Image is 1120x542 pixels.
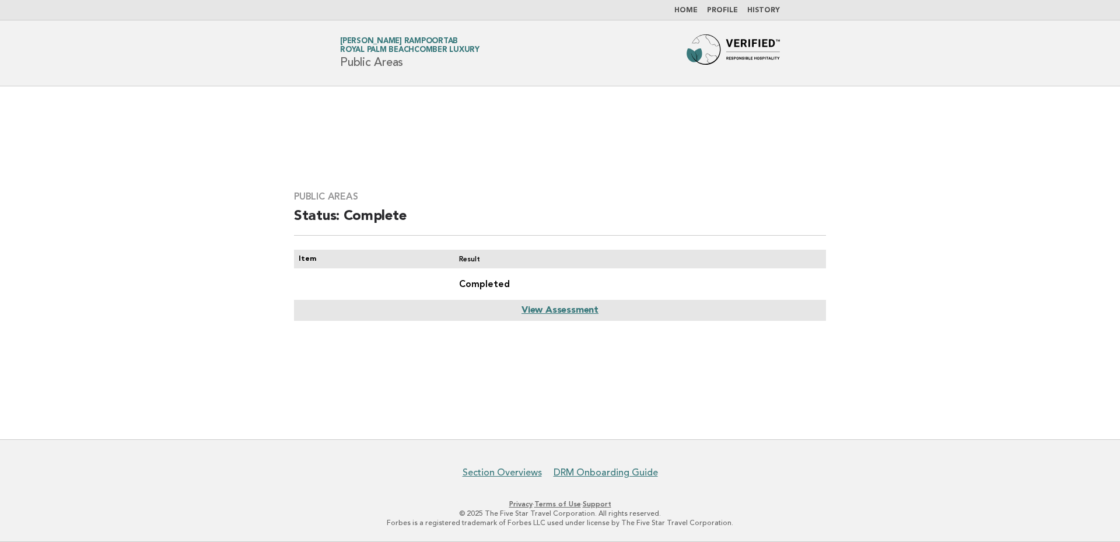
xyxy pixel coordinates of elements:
h3: Public Areas [294,191,826,202]
a: History [747,7,780,14]
span: Royal Palm Beachcomber Luxury [340,47,480,54]
th: Result [450,250,826,268]
th: Item [294,250,450,268]
a: Home [674,7,698,14]
p: © 2025 The Five Star Travel Corporation. All rights reserved. [203,509,917,518]
a: Support [583,500,611,508]
p: Forbes is a registered trademark of Forbes LLC used under license by The Five Star Travel Corpora... [203,518,917,527]
td: Completed [450,268,826,299]
h2: Status: Complete [294,207,826,236]
a: View Assessment [521,306,598,315]
a: Terms of Use [534,500,581,508]
img: Forbes Travel Guide [687,34,780,72]
a: Profile [707,7,738,14]
a: DRM Onboarding Guide [554,467,658,478]
a: Section Overviews [463,467,542,478]
a: Privacy [509,500,533,508]
p: · · [203,499,917,509]
h1: Public Areas [340,38,480,68]
a: [PERSON_NAME] RampoortabRoyal Palm Beachcomber Luxury [340,37,480,54]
